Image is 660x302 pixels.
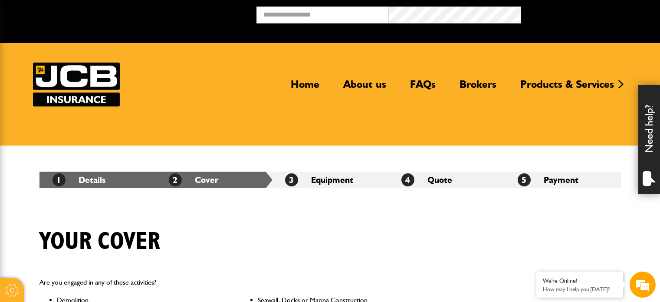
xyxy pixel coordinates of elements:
[453,78,503,98] a: Brokers
[39,277,423,288] p: Are you engaged in any of these activities?
[505,172,621,188] li: Payment
[284,78,326,98] a: Home
[33,63,120,106] img: JCB Insurance Services logo
[521,7,653,20] button: Broker Login
[169,173,182,186] span: 2
[518,173,531,186] span: 5
[337,78,393,98] a: About us
[285,173,298,186] span: 3
[514,78,621,98] a: Products & Services
[543,277,617,285] div: We're Online!
[53,175,105,185] a: 1Details
[33,63,120,106] a: JCB Insurance Services
[156,172,272,188] li: Cover
[39,227,160,256] h1: Your cover
[53,173,66,186] span: 1
[638,85,660,194] div: Need help?
[388,172,505,188] li: Quote
[404,78,442,98] a: FAQs
[272,172,388,188] li: Equipment
[401,173,414,186] span: 4
[543,286,617,292] p: How may I help you today?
